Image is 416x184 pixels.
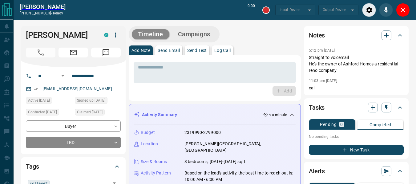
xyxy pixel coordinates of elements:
[309,132,404,141] p: No pending tasks
[26,120,121,132] div: Buyer
[309,28,404,43] div: Notes
[379,3,393,17] div: Mute
[75,97,121,106] div: Mon Aug 11 2025
[309,85,404,91] p: call
[187,48,207,53] p: Send Text
[59,72,67,80] button: Open
[269,112,287,118] p: < a minute
[309,79,337,83] p: 11:03 pm [DATE]
[26,30,95,40] h1: [PERSON_NAME]
[214,48,231,53] p: Log Call
[370,123,391,127] p: Completed
[34,87,38,91] svg: Email Verified
[158,48,180,53] p: Send Email
[248,3,255,17] p: 0:00
[309,103,325,112] h2: Tasks
[141,159,167,165] p: Size & Rooms
[184,141,296,154] p: [PERSON_NAME][GEOGRAPHIC_DATA], [GEOGRAPHIC_DATA]
[28,109,57,115] span: Contacted [DATE]
[141,129,155,136] p: Budget
[340,122,343,127] p: 0
[26,97,72,106] div: Fri Aug 15 2025
[309,164,404,178] div: Alerts
[26,48,55,57] span: Call
[362,3,376,17] div: Audio Settings
[309,100,404,115] div: Tasks
[396,3,410,17] div: Close
[172,29,216,39] button: Campaigns
[142,112,177,118] p: Activity Summary
[75,109,121,117] div: Mon Aug 11 2025
[59,48,88,57] span: Email
[320,122,337,127] p: Pending
[77,97,105,104] span: Signed up [DATE]
[309,166,325,176] h2: Alerts
[141,170,171,176] p: Activity Pattern
[184,129,221,136] p: 2319990-2799000
[184,170,296,183] p: Based on the lead's activity, the best time to reach out is: 10:00 AM - 6:00 PM
[26,159,121,174] div: Tags
[309,30,325,40] h2: Notes
[184,159,245,165] p: 3 bedrooms, [DATE]-[DATE] sqft
[134,109,296,120] div: Activity Summary< a minute
[77,109,103,115] span: Claimed [DATE]
[26,162,39,171] h2: Tags
[309,48,335,53] p: 5:12 pm [DATE]
[141,141,158,147] p: Location
[132,29,169,39] button: Timeline
[20,10,66,16] p: [PHONE_NUMBER] -
[104,33,108,37] div: condos.ca
[309,145,404,155] button: New Task
[91,48,121,57] span: Message
[26,109,72,117] div: Tue Aug 12 2025
[26,137,121,148] div: TBD
[42,86,112,91] a: [EMAIL_ADDRESS][DOMAIN_NAME]
[53,11,63,15] span: ready
[20,3,66,10] a: [PERSON_NAME]
[28,97,50,104] span: Active [DATE]
[131,48,150,53] p: Add Note
[309,54,404,74] p: Straight to voicemail He's the owner of Ashford Homes a residential reno company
